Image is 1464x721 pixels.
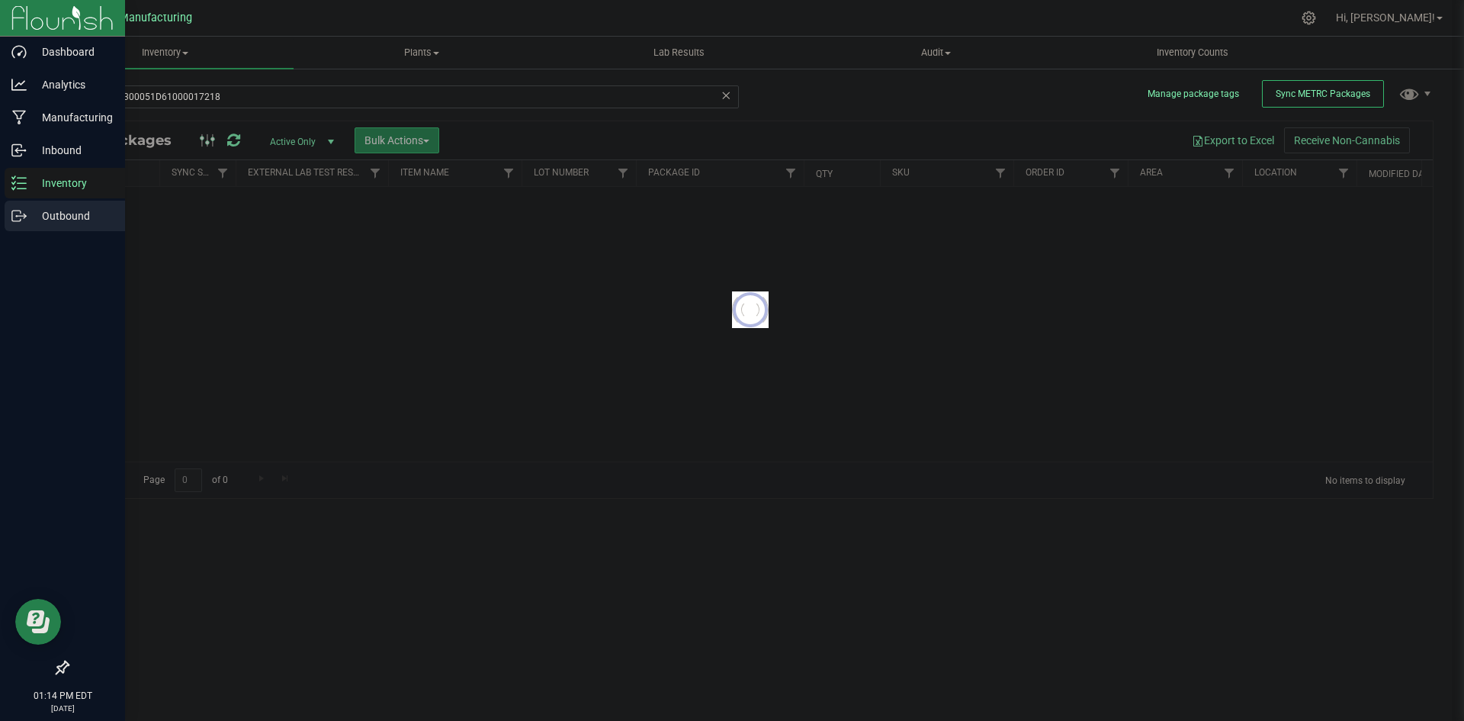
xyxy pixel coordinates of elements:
span: Lab Results [633,46,725,60]
a: Lab Results [551,37,807,69]
span: Inventory [37,46,294,60]
span: Hi, [PERSON_NAME]! [1336,11,1435,24]
button: Sync METRC Packages [1262,80,1384,108]
p: Outbound [27,207,118,225]
p: Dashboard [27,43,118,61]
a: Plants [294,37,551,69]
a: Audit [807,37,1064,69]
button: Manage package tags [1148,88,1239,101]
span: Plants [294,46,550,60]
p: [DATE] [7,703,118,714]
div: Manage settings [1299,11,1318,25]
inline-svg: Manufacturing [11,110,27,125]
span: Audit [808,46,1064,60]
inline-svg: Dashboard [11,44,27,60]
inline-svg: Analytics [11,77,27,92]
input: Search Package ID, Item Name, SKU, Lot or Part Number... [67,85,739,108]
inline-svg: Inbound [11,143,27,158]
inline-svg: Inventory [11,175,27,191]
p: Analytics [27,76,118,94]
inline-svg: Outbound [11,208,27,224]
span: Clear [721,85,731,105]
span: Manufacturing [119,11,192,24]
span: Inventory Counts [1136,46,1249,60]
p: Inventory [27,174,118,192]
span: Sync METRC Packages [1276,89,1370,99]
iframe: Resource center [15,599,61,645]
a: Inventory Counts [1064,37,1321,69]
p: 01:14 PM EDT [7,689,118,703]
p: Inbound [27,141,118,159]
p: Manufacturing [27,108,118,127]
a: Inventory [37,37,294,69]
